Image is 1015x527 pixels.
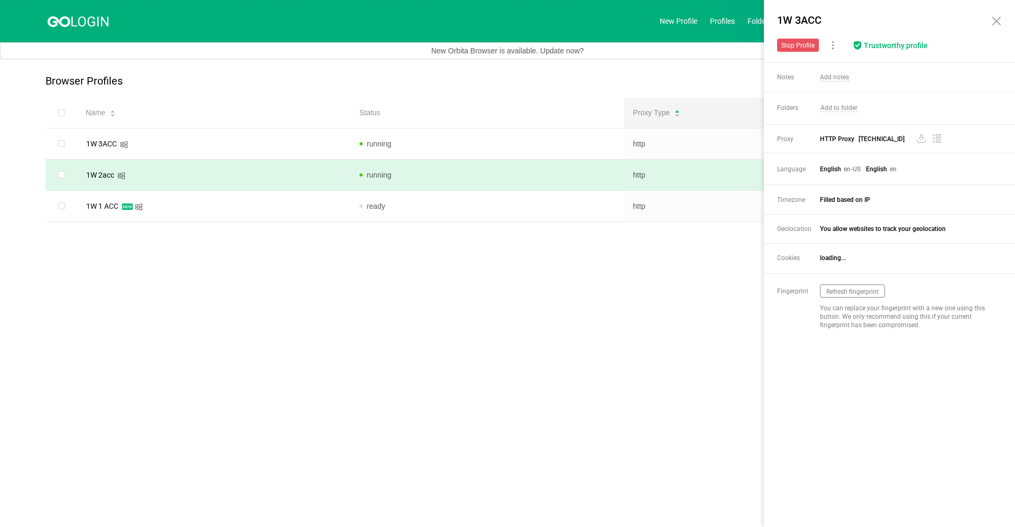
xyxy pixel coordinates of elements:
[117,172,125,180] i: icon: windows
[120,141,128,149] i: icon: windows
[777,254,819,262] span: Cookies
[820,304,993,329] div: You can replace your fingerprint with a new one using this button. We only recommend using this i...
[777,225,819,233] span: Geolocation
[109,108,116,116] div: Sort
[110,109,116,112] i: icon: caret-up
[820,196,994,204] span: Filled based on IP
[675,113,680,116] i: icon: caret-down
[660,17,697,25] a: New Profile
[777,104,819,112] span: Folders
[674,108,680,116] div: Sort
[367,202,385,210] span: ready
[135,203,143,211] i: icon: windows
[820,165,841,173] span: English
[86,202,118,210] div: 1W 1 ACC
[359,107,381,118] span: Status
[710,17,735,25] a: Profiles
[774,11,980,30] div: 1W 3ACC
[777,39,819,52] button: Stop Profile
[777,288,819,295] span: Fingerprint
[110,113,116,116] i: icon: caret-down
[820,225,994,233] span: You allow websites to track your geolocation
[748,17,772,25] a: Folders
[820,104,857,112] span: Add to folder
[367,140,392,148] span: running
[820,254,846,262] span: loading...
[777,73,819,81] span: Notes
[777,165,819,173] span: Language
[777,135,819,143] span: Proxy
[820,73,850,81] span: Add notes
[890,165,897,173] span: en
[86,171,114,179] div: 1W 2acc
[859,135,905,143] span: [TECHNICAL_ID]
[633,107,670,118] span: Proxy Type
[624,160,898,191] td: http
[866,165,887,173] span: English
[820,134,993,144] span: HTTP Proxy
[86,140,117,147] div: 1W 3ACC
[675,109,680,112] i: icon: caret-up
[624,128,898,160] td: http
[864,41,928,50] div: Trustworthy profile
[367,171,392,179] span: running
[624,191,898,222] td: http
[820,284,885,298] button: Refresh fingerprint
[844,165,861,173] span: en-US
[86,107,105,118] span: Name
[777,196,819,204] span: Timezone
[45,75,123,87] p: Browser Profiles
